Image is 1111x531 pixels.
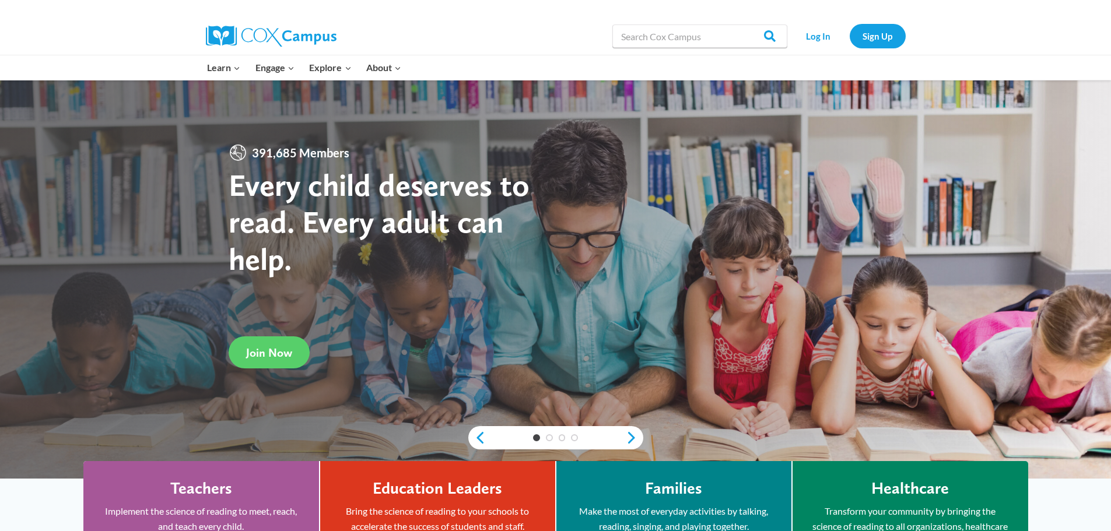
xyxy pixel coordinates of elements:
[533,434,540,441] a: 1
[229,336,310,368] a: Join Now
[559,434,566,441] a: 3
[207,60,240,75] span: Learn
[229,166,530,277] strong: Every child deserves to read. Every adult can help.
[468,431,486,445] a: previous
[612,24,787,48] input: Search Cox Campus
[571,434,578,441] a: 4
[366,60,401,75] span: About
[170,479,232,498] h4: Teachers
[793,24,906,48] nav: Secondary Navigation
[468,426,643,449] div: content slider buttons
[373,479,502,498] h4: Education Leaders
[850,24,906,48] a: Sign Up
[546,434,553,441] a: 2
[200,55,409,80] nav: Primary Navigation
[793,24,844,48] a: Log In
[206,26,337,47] img: Cox Campus
[309,60,351,75] span: Explore
[255,60,295,75] span: Engage
[626,431,643,445] a: next
[246,346,292,360] span: Join Now
[645,479,702,498] h4: Families
[871,479,949,498] h4: Healthcare
[247,143,354,162] span: 391,685 Members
